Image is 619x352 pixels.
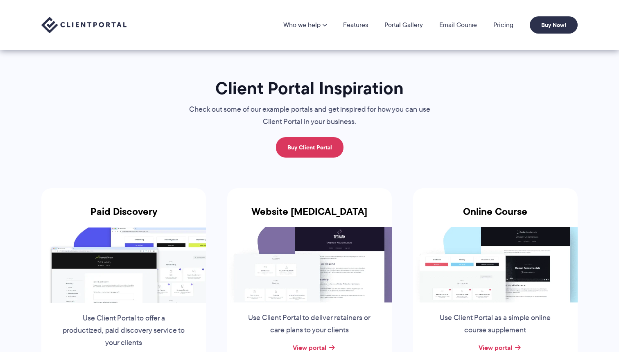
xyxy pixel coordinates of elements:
[343,22,368,28] a: Features
[172,104,447,128] p: Check out some of our example portals and get inspired for how you can use Client Portal in your ...
[413,206,578,227] h3: Online Course
[61,312,186,349] p: Use Client Portal to offer a productized, paid discovery service to your clients
[227,206,392,227] h3: Website [MEDICAL_DATA]
[276,137,343,158] a: Buy Client Portal
[493,22,513,28] a: Pricing
[433,312,558,336] p: Use Client Portal as a simple online course supplement
[247,312,372,336] p: Use Client Portal to deliver retainers or care plans to your clients
[384,22,423,28] a: Portal Gallery
[439,22,477,28] a: Email Course
[530,16,578,34] a: Buy Now!
[41,206,206,227] h3: Paid Discovery
[283,22,327,28] a: Who we help
[172,77,447,99] h1: Client Portal Inspiration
